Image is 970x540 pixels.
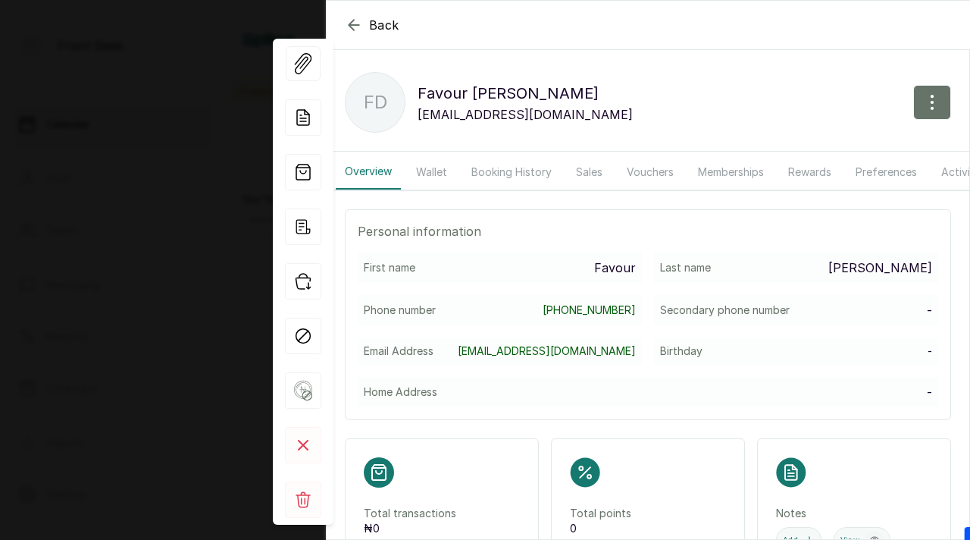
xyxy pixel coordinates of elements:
[570,506,726,521] p: Total points
[364,89,387,116] p: FD
[570,522,577,535] span: 0
[660,303,790,318] p: Secondary phone number
[828,259,932,277] p: [PERSON_NAME]
[928,344,932,359] p: -
[660,344,702,359] p: Birthday
[418,105,633,124] p: [EMAIL_ADDRESS][DOMAIN_NAME]
[543,303,636,318] a: [PHONE_NUMBER]
[594,259,636,277] p: Favour
[364,344,433,359] p: Email Address
[364,303,436,318] p: Phone number
[927,383,932,401] p: -
[373,522,380,535] span: 0
[660,260,711,275] p: Last name
[458,344,636,359] a: [EMAIL_ADDRESS][DOMAIN_NAME]
[779,155,840,190] button: Rewards
[358,222,938,240] p: Personal information
[776,506,932,521] p: Notes
[462,155,561,190] button: Booking History
[369,16,399,34] span: Back
[567,155,612,190] button: Sales
[336,155,401,190] button: Overview
[364,260,415,275] p: First name
[618,155,683,190] button: Vouchers
[846,155,926,190] button: Preferences
[927,301,932,319] p: -
[364,506,520,521] p: Total transactions
[364,385,437,400] p: Home Address
[418,81,633,105] p: Favour [PERSON_NAME]
[407,155,456,190] button: Wallet
[689,155,773,190] button: Memberships
[364,521,520,536] p: ₦
[345,16,399,34] button: Back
